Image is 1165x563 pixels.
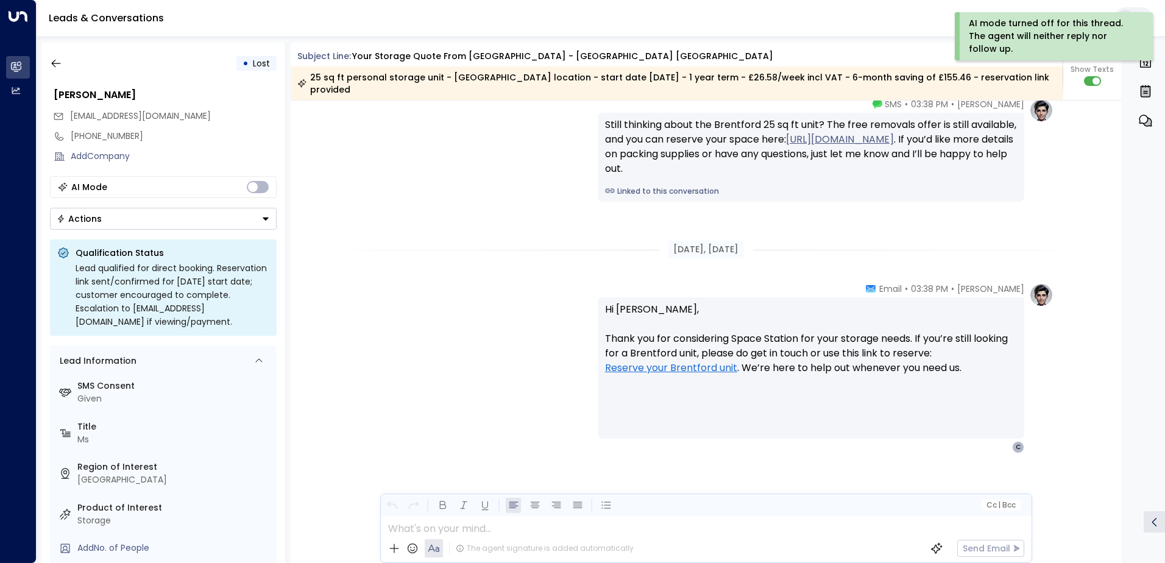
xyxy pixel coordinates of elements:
a: [URL][DOMAIN_NAME] [786,132,894,147]
div: The agent signature is added automatically [456,543,634,554]
label: Title [77,420,272,433]
div: Still thinking about the Brentford 25 sq ft unit? The free removals offer is still available, and... [605,118,1017,176]
div: [DATE], [DATE] [668,241,743,258]
img: profile-logo.png [1029,98,1053,122]
div: Lead Information [55,355,136,367]
p: Hi [PERSON_NAME], Thank you for considering Space Station for your storage needs. If you’re still... [605,302,1017,390]
div: Lead qualified for direct booking. Reservation link sent/confirmed for [DATE] start date; custome... [76,261,269,328]
button: Redo [406,498,421,513]
label: SMS Consent [77,380,272,392]
button: Actions [50,208,277,230]
span: Cc Bcc [986,501,1015,509]
span: • [905,98,908,110]
div: Your storage quote from [GEOGRAPHIC_DATA] - [GEOGRAPHIC_DATA] [GEOGRAPHIC_DATA] [352,50,773,63]
div: Given [77,392,272,405]
a: Leads & Conversations [49,11,164,25]
div: 25 sq ft personal storage unit - [GEOGRAPHIC_DATA] location - start date [DATE] - 1 year term - £... [297,71,1056,96]
span: Show Texts [1071,64,1114,75]
span: • [951,283,954,295]
div: AI Mode [71,181,107,193]
span: 03:38 PM [911,98,948,110]
a: Linked to this conversation [605,186,1017,197]
a: Reserve your Brentford unit [605,361,737,375]
div: Ms [77,433,272,446]
button: Undo [384,498,400,513]
div: C [1012,441,1024,453]
div: Storage [77,514,272,527]
span: 03:38 PM [911,283,948,295]
div: [PERSON_NAME] [54,88,277,102]
span: SMS [885,98,902,110]
p: Qualification Status [76,247,269,259]
div: AddCompany [71,150,277,163]
span: [PERSON_NAME] [957,283,1024,295]
span: cristinaricciardelli91@gmail.com [70,110,211,122]
div: AI mode turned off for this thread. The agent will neither reply nor follow up. [969,17,1136,55]
div: Button group with a nested menu [50,208,277,230]
img: profile-logo.png [1029,283,1053,307]
span: • [905,283,908,295]
div: AddNo. of People [77,542,272,554]
div: • [243,52,249,74]
span: Email [879,283,902,295]
div: [GEOGRAPHIC_DATA] [77,473,272,486]
span: • [951,98,954,110]
div: [PHONE_NUMBER] [71,130,277,143]
label: Region of Interest [77,461,272,473]
span: [EMAIL_ADDRESS][DOMAIN_NAME] [70,110,211,122]
span: Subject Line: [297,50,351,62]
span: | [998,501,1000,509]
span: Lost [253,57,270,69]
span: [PERSON_NAME] [957,98,1024,110]
button: Cc|Bcc [981,500,1020,511]
div: Actions [57,213,102,224]
label: Product of Interest [77,501,272,514]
